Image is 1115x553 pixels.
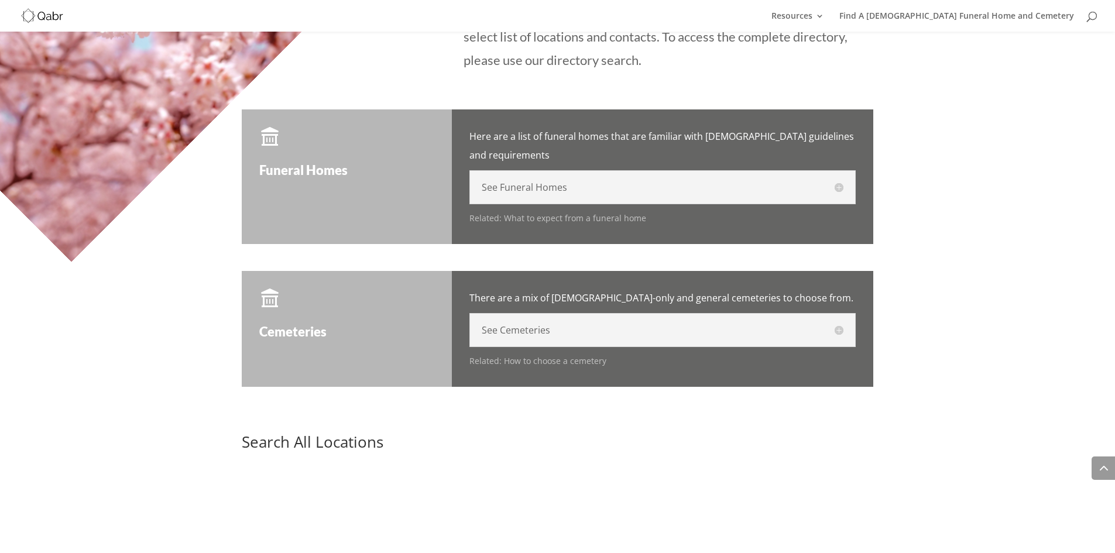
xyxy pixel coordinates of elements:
h5: See Cemeteries [482,325,843,335]
p: Related: How to choose a cemetery [469,353,856,369]
h2: Search All Locations [242,434,874,455]
img: Qabr [20,7,64,24]
p: Related: What to expect from a funeral home [469,210,856,226]
h5: See Funeral Homes [482,183,843,192]
a: Find A [DEMOGRAPHIC_DATA] Funeral Home and Cemetery [839,12,1074,32]
a: Resources [771,12,824,32]
p: There are a mix of [DEMOGRAPHIC_DATA]-only and general cemeteries to choose from. [469,288,856,307]
span: Cemeteries [259,324,327,339]
span: Funeral Homes [259,162,348,178]
p: Here are a list of funeral homes that are familiar with [DEMOGRAPHIC_DATA] guidelines and require... [469,127,856,164]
